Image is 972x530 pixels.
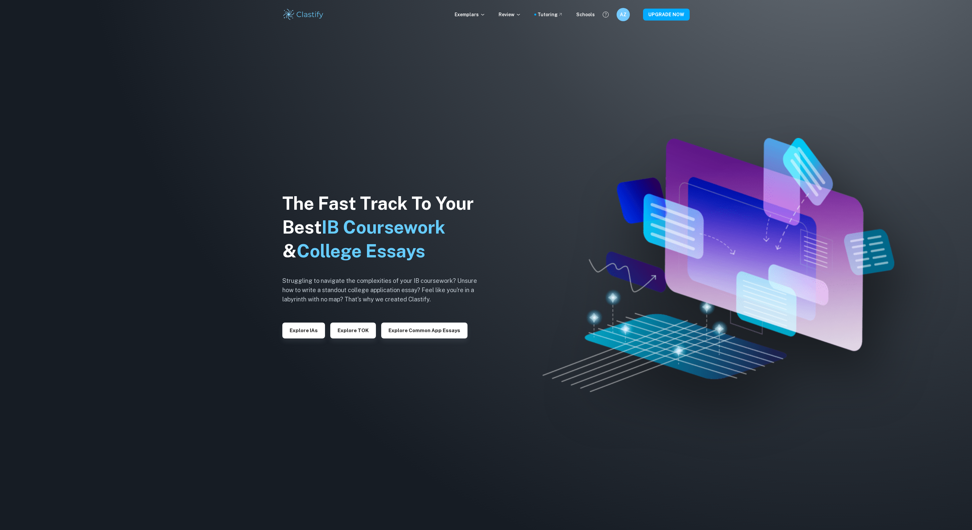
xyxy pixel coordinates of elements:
span: IB Coursework [322,217,445,238]
button: Help and Feedback [600,9,611,20]
a: Tutoring [538,11,563,18]
a: Schools [576,11,595,18]
button: Explore TOK [330,323,376,338]
p: Review [499,11,521,18]
button: AZ [617,8,630,21]
button: Explore Common App essays [381,323,467,338]
h6: Struggling to navigate the complexities of your IB coursework? Unsure how to write a standout col... [282,276,487,304]
button: Explore IAs [282,323,325,338]
img: Clastify hero [543,138,894,392]
h1: The Fast Track To Your Best & [282,192,487,263]
a: Explore IAs [282,327,325,333]
a: Explore TOK [330,327,376,333]
span: College Essays [297,241,425,261]
a: Explore Common App essays [381,327,467,333]
h6: AZ [620,11,627,18]
img: Clastify logo [282,8,324,21]
button: UPGRADE NOW [643,9,690,21]
p: Exemplars [455,11,485,18]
